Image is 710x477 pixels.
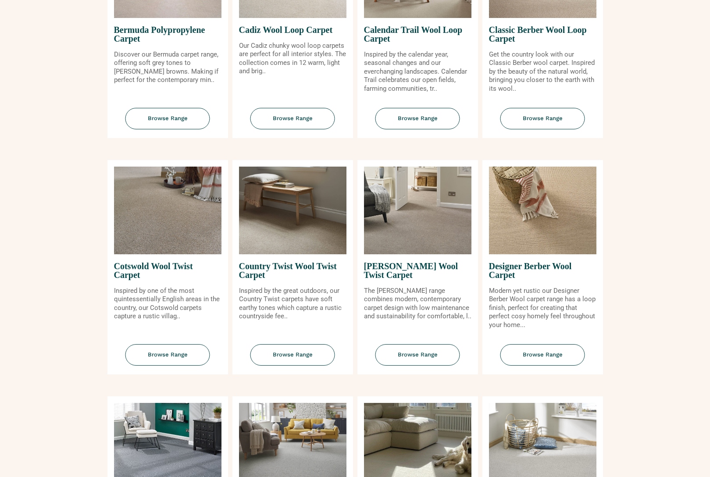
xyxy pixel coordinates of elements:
[239,167,346,254] img: Country Twist Wool Twist Carpet
[250,344,335,366] span: Browse Range
[107,344,228,374] a: Browse Range
[482,344,603,374] a: Browse Range
[364,18,471,50] span: Calendar Trail Wool Loop Carpet
[489,167,596,254] img: Designer Berber Wool Carpet
[232,108,353,138] a: Browse Range
[489,50,596,93] p: Get the country look with our Classic Berber wool carpet. Inspired by the beauty of the natural w...
[357,108,478,138] a: Browse Range
[107,108,228,138] a: Browse Range
[357,344,478,374] a: Browse Range
[239,42,346,76] p: Our Cadiz chunky wool loop carpets are perfect for all interior styles. The collection comes in 1...
[482,108,603,138] a: Browse Range
[114,167,221,254] img: Cotswold Wool Twist Carpet
[125,344,210,366] span: Browse Range
[239,287,346,321] p: Inspired by the great outdoors, our Country Twist carpets have soft earthy tones which capture a ...
[375,108,460,129] span: Browse Range
[500,344,585,366] span: Browse Range
[125,108,210,129] span: Browse Range
[500,108,585,129] span: Browse Range
[489,18,596,50] span: Classic Berber Wool Loop Carpet
[232,344,353,374] a: Browse Range
[114,287,221,321] p: Inspired by one of the most quintessentially English areas in the country, our Cotswold carpets c...
[114,50,221,85] p: Discover our Bermuda carpet range, offering soft grey tones to [PERSON_NAME] browns. Making if pe...
[239,18,346,42] span: Cadiz Wool Loop Carpet
[489,254,596,287] span: Designer Berber Wool Carpet
[489,287,596,330] p: Modern yet rustic our Designer Berber Wool carpet range has a loop finish, perfect for creating t...
[364,167,471,254] img: Craven Wool Twist Carpet
[250,108,335,129] span: Browse Range
[364,254,471,287] span: [PERSON_NAME] Wool Twist Carpet
[364,287,471,321] p: The [PERSON_NAME] range combines modern, contemporary carpet design with low maintenance and sust...
[364,50,471,93] p: Inspired by the calendar year, seasonal changes and our everchanging landscapes. Calendar Trail c...
[239,254,346,287] span: Country Twist Wool Twist Carpet
[375,344,460,366] span: Browse Range
[114,254,221,287] span: Cotswold Wool Twist Carpet
[114,18,221,50] span: Bermuda Polypropylene Carpet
